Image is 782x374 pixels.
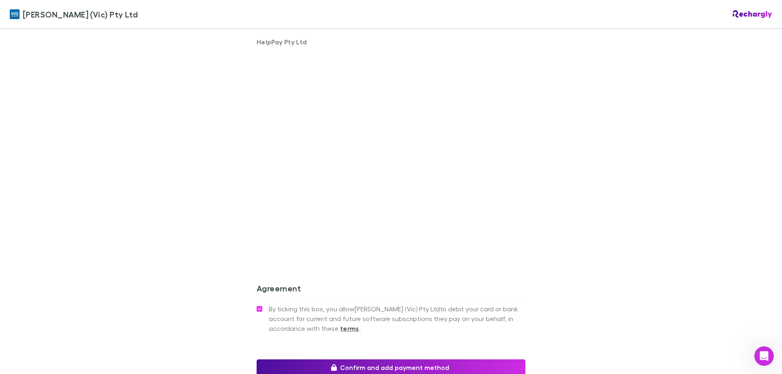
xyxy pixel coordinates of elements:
img: William Buck (Vic) Pty Ltd's Logo [10,9,20,19]
iframe: Secure address input frame [255,52,527,246]
iframe: Intercom live chat [754,346,774,366]
p: HelpPay Pty Ltd [257,37,391,47]
img: Rechargly Logo [733,10,772,18]
strong: terms [340,324,359,332]
h3: Agreement [257,283,525,296]
span: By ticking this box, you allow [PERSON_NAME] (Vic) Pty Ltd to debit your card or bank account for... [269,304,525,333]
span: [PERSON_NAME] (Vic) Pty Ltd [23,8,138,20]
